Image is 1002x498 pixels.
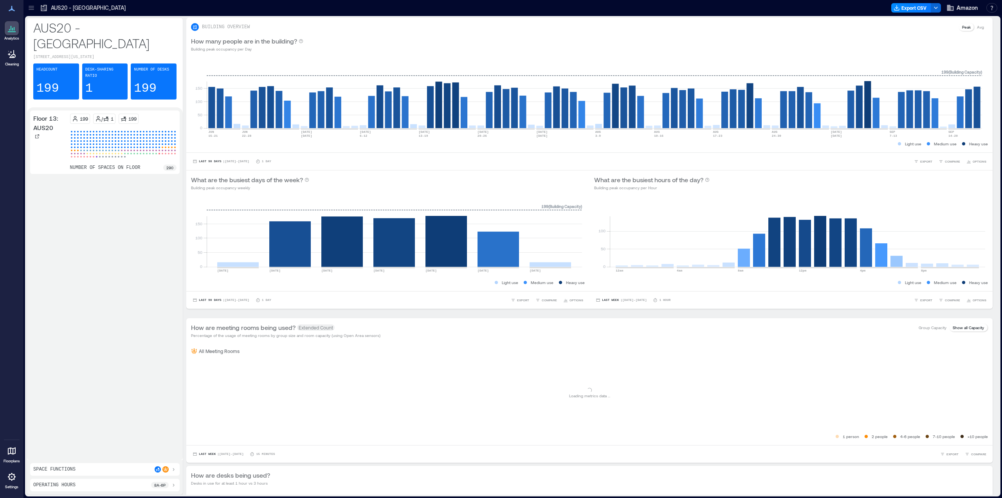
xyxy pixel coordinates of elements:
text: 22-28 [242,134,251,138]
p: 1 Day [262,298,271,302]
text: [DATE] [321,269,333,272]
span: EXPORT [920,298,932,302]
span: EXPORT [920,159,932,164]
p: 1 Hour [659,298,670,302]
p: Space Functions [33,466,76,473]
tspan: 50 [198,112,202,117]
button: COMPARE [937,296,962,304]
p: Headcount [36,67,58,73]
p: 199 [128,116,137,122]
p: 7-10 people [933,433,955,440]
text: [DATE] [301,130,312,134]
p: AUS20 - [GEOGRAPHIC_DATA] [51,4,126,12]
button: COMPARE [963,450,988,458]
text: [DATE] [418,130,430,134]
p: Cleaning [5,62,19,67]
tspan: 100 [195,99,202,104]
p: Show all Capacity [953,324,984,331]
tspan: 100 [195,235,202,240]
span: OPTIONS [973,298,986,302]
p: Loading metrics data ... [569,393,610,399]
p: Medium use [934,279,957,286]
p: Floor 13: AUS20 [33,114,67,132]
p: >10 people [968,433,988,440]
p: Heavy use [969,141,988,147]
button: OPTIONS [965,296,988,304]
p: Percentage of the usage of meeting rooms by group size and room capacity (using Open Area sensors) [191,332,380,339]
p: 1 [111,116,114,122]
p: Analytics [4,36,19,41]
text: 20-26 [478,134,487,138]
p: Light use [502,279,518,286]
p: AUS20 - [GEOGRAPHIC_DATA] [33,20,177,51]
p: Number of Desks [134,67,169,73]
p: Avg [977,24,984,30]
tspan: 0 [603,264,606,269]
p: 199 [80,116,88,122]
tspan: 0 [200,264,202,269]
a: Settings [2,467,21,492]
text: JUN [208,130,214,134]
p: What are the busiest days of the week? [191,175,303,185]
text: [DATE] [269,269,281,272]
text: [DATE] [425,269,437,272]
p: 199 [134,81,157,96]
text: AUG [772,130,778,134]
text: [DATE] [373,269,385,272]
text: 7-13 [890,134,897,138]
p: [STREET_ADDRESS][US_STATE] [33,54,177,60]
button: EXPORT [509,296,531,304]
text: [DATE] [478,269,489,272]
p: Medium use [531,279,553,286]
tspan: 100 [598,228,606,233]
button: COMPARE [534,296,559,304]
text: JUN [242,130,248,134]
tspan: 150 [195,221,202,226]
text: 10-16 [654,134,663,138]
p: Desks in use for at least 1 hour vs 3 hours [191,480,270,486]
button: EXPORT [912,158,934,165]
text: SEP [948,130,954,134]
text: 3-9 [595,134,601,138]
button: Export CSV [891,3,931,13]
text: 4pm [860,269,866,272]
text: 12am [616,269,623,272]
p: 290 [166,165,173,171]
span: Extended Count [297,324,335,331]
text: 4am [677,269,683,272]
p: Light use [905,141,921,147]
span: OPTIONS [973,159,986,164]
button: COMPARE [937,158,962,165]
button: Last 90 Days |[DATE]-[DATE] [191,296,251,304]
p: / [101,116,103,122]
text: 24-30 [772,134,781,138]
span: EXPORT [946,452,959,456]
p: 15 minutes [256,452,275,456]
button: OPTIONS [562,296,585,304]
text: 12pm [799,269,806,272]
button: Last Week |[DATE]-[DATE] [594,296,648,304]
p: number of spaces on floor [70,165,141,171]
p: Heavy use [566,279,585,286]
button: Amazon [944,2,980,14]
tspan: 50 [601,246,606,251]
p: Heavy use [969,279,988,286]
text: 17-23 [713,134,722,138]
text: 6-12 [360,134,367,138]
text: 8pm [921,269,927,272]
p: Desk-sharing ratio [85,67,125,79]
button: Last 90 Days |[DATE]-[DATE] [191,158,251,165]
p: BUILDING OVERVIEW [202,24,250,30]
p: 1 [85,81,93,96]
p: 2 people [872,433,888,440]
span: COMPARE [971,452,986,456]
text: 8am [738,269,744,272]
text: 13-19 [418,134,428,138]
a: Cleaning [2,45,22,69]
p: Floorplans [4,459,20,464]
text: [DATE] [478,130,489,134]
text: [DATE] [301,134,312,138]
span: COMPARE [542,298,557,302]
button: EXPORT [939,450,960,458]
button: Last Week |[DATE]-[DATE] [191,450,245,458]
